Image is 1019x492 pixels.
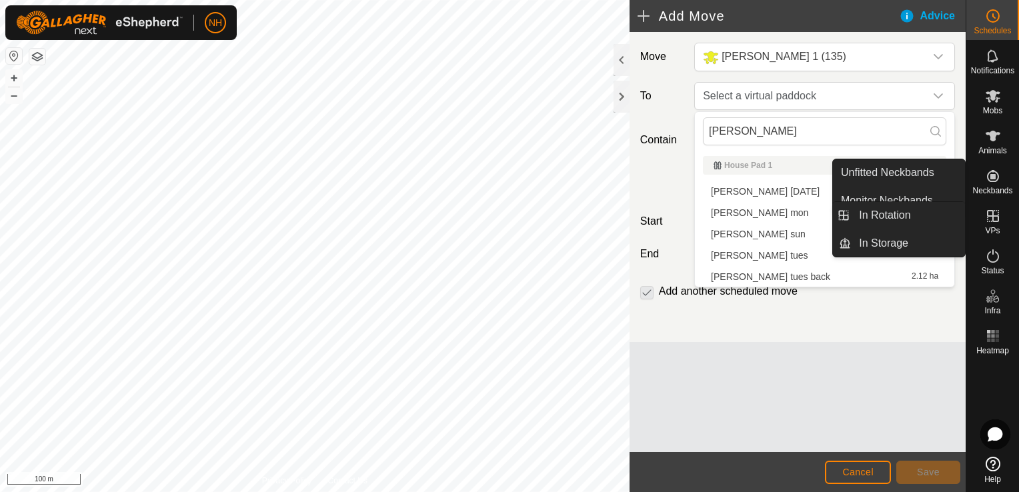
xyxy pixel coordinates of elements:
[703,181,946,201] li: mulvey friday
[825,461,891,484] button: Cancel
[842,467,874,477] span: Cancel
[209,16,222,30] span: NH
[833,159,965,186] a: Unfitted Neckbands
[711,251,808,260] span: [PERSON_NAME] tues
[974,27,1011,35] span: Schedules
[972,187,1012,195] span: Neckbands
[859,207,910,223] span: In Rotation
[971,67,1014,75] span: Notifications
[851,230,965,257] a: In Storage
[983,107,1002,115] span: Mobs
[714,161,936,169] div: House Pad 1
[917,467,940,477] span: Save
[16,11,183,35] img: Gallagher Logo
[981,267,1004,275] span: Status
[635,246,689,262] label: End
[698,83,925,109] span: Select a virtual paddock
[635,43,689,71] label: Move
[711,187,820,196] span: [PERSON_NAME] [DATE]
[711,272,830,281] span: [PERSON_NAME] tues back
[859,235,908,251] span: In Storage
[925,43,952,71] div: dropdown trigger
[635,213,689,229] label: Start
[703,267,946,287] li: mulvey tues back
[6,87,22,103] button: –
[851,202,965,229] a: In Rotation
[841,165,934,181] span: Unfitted Neckbands
[984,475,1001,483] span: Help
[833,187,965,214] a: Monitor Neckbands
[925,83,952,109] div: dropdown trigger
[659,286,798,297] label: Add another scheduled move
[262,475,312,487] a: Privacy Policy
[635,132,689,148] label: Contain
[695,151,954,287] ul: Option List
[328,475,367,487] a: Contact Us
[899,8,966,24] div: Advice
[912,272,938,281] span: 2.12 ha
[833,202,965,229] li: In Rotation
[985,227,1000,235] span: VPs
[6,48,22,64] button: Reset Map
[833,230,965,257] li: In Storage
[6,70,22,86] button: +
[841,193,933,209] span: Monitor Neckbands
[698,43,925,71] span: Bickley 1
[703,245,946,265] li: mulvey tues
[711,208,808,217] span: [PERSON_NAME] mon
[722,51,846,62] span: [PERSON_NAME] 1 (135)
[29,49,45,65] button: Map Layers
[966,451,1019,489] a: Help
[638,8,899,24] h2: Add Move
[711,229,806,239] span: [PERSON_NAME] sun
[984,307,1000,315] span: Infra
[703,224,946,244] li: mulvey sun
[896,461,960,484] button: Save
[635,82,689,110] label: To
[976,347,1009,355] span: Heatmap
[978,147,1007,155] span: Animals
[703,203,946,223] li: mulvey mon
